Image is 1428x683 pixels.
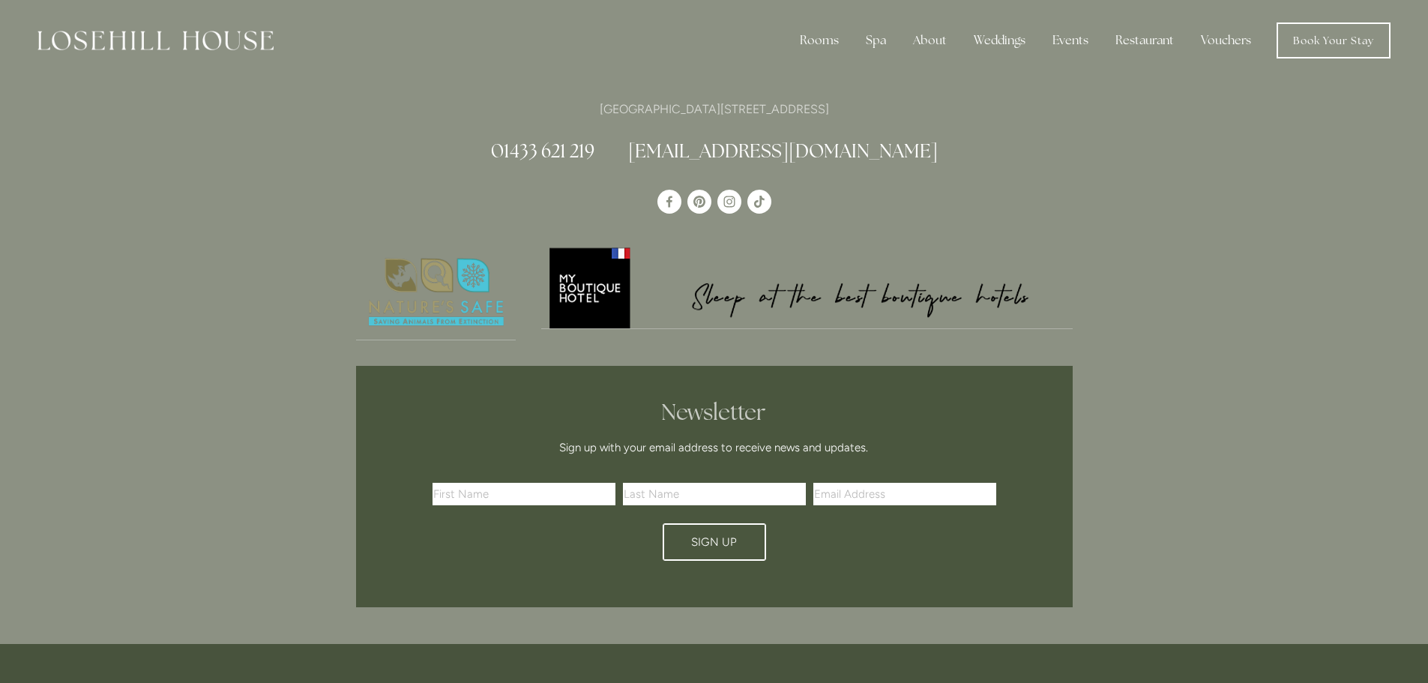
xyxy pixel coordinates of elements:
a: Vouchers [1189,25,1263,55]
a: Pinterest [687,190,711,214]
a: [EMAIL_ADDRESS][DOMAIN_NAME] [628,139,938,163]
img: Nature's Safe - Logo [356,245,516,340]
div: About [901,25,959,55]
a: Instagram [717,190,741,214]
a: 01433 621 219 [491,139,594,163]
a: Losehill House Hotel & Spa [657,190,681,214]
a: Book Your Stay [1277,22,1391,58]
img: My Boutique Hotel - Logo [541,245,1073,328]
div: Rooms [788,25,851,55]
div: Events [1040,25,1100,55]
p: Sign up with your email address to receive news and updates. [438,439,991,457]
span: Sign Up [691,535,737,549]
img: Losehill House [37,31,274,50]
a: My Boutique Hotel - Logo [541,245,1073,329]
h2: Newsletter [438,399,991,426]
input: First Name [433,483,615,505]
div: Weddings [962,25,1037,55]
input: Email Address [813,483,996,505]
div: Restaurant [1103,25,1186,55]
a: TikTok [747,190,771,214]
div: Spa [854,25,898,55]
button: Sign Up [663,523,766,561]
input: Last Name [623,483,806,505]
p: [GEOGRAPHIC_DATA][STREET_ADDRESS] [356,99,1073,119]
